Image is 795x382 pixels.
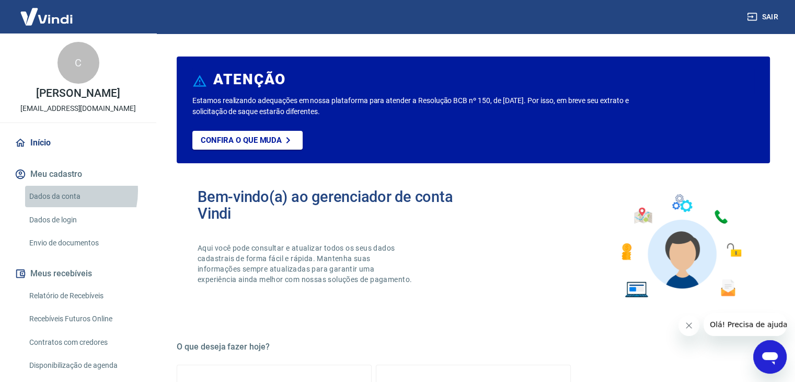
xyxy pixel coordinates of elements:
a: Início [13,131,144,154]
p: [PERSON_NAME] [36,88,120,99]
h5: O que deseja fazer hoje? [177,342,770,352]
a: Confira o que muda [192,131,303,150]
iframe: Botão para abrir a janela de mensagens [753,340,787,374]
h2: Bem-vindo(a) ao gerenciador de conta Vindi [198,188,474,222]
a: Dados de login [25,209,144,231]
button: Sair [745,7,782,27]
p: Confira o que muda [201,136,282,145]
p: Estamos realizando adequações em nossa plataforma para atender a Resolução BCB nº 150, de [DATE].... [192,95,642,117]
img: Vindi [13,1,80,32]
div: C [57,42,99,84]
button: Meus recebíveis [13,262,144,285]
p: [EMAIL_ADDRESS][DOMAIN_NAME] [20,103,136,114]
a: Recebíveis Futuros Online [25,308,144,330]
a: Relatório de Recebíveis [25,285,144,307]
a: Contratos com credores [25,332,144,353]
button: Meu cadastro [13,163,144,186]
iframe: Fechar mensagem [678,315,699,336]
span: Olá! Precisa de ajuda? [6,7,88,16]
a: Envio de documentos [25,232,144,254]
iframe: Mensagem da empresa [704,313,787,336]
h6: ATENÇÃO [213,74,286,85]
a: Disponibilização de agenda [25,355,144,376]
a: Dados da conta [25,186,144,207]
p: Aqui você pode consultar e atualizar todos os seus dados cadastrais de forma fácil e rápida. Mant... [198,243,414,285]
img: Imagem de um avatar masculino com diversos icones exemplificando as funcionalidades do gerenciado... [612,188,749,304]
